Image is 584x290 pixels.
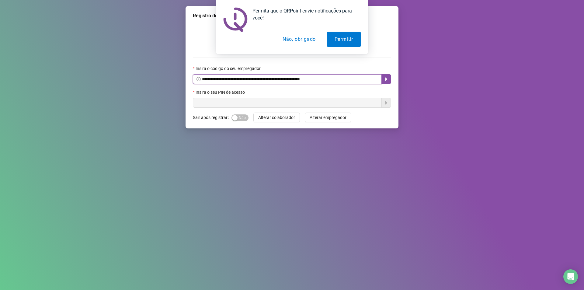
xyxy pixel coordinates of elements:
[563,269,578,284] div: Open Intercom Messenger
[196,77,201,81] span: info-circle
[327,32,361,47] button: Permitir
[384,77,389,82] span: caret-right
[253,113,300,122] button: Alterar colaborador
[223,7,248,32] img: notification icon
[193,89,249,96] label: Insira o seu PIN de acesso
[310,114,346,121] span: Alterar empregador
[248,7,361,21] div: Permita que o QRPoint envie notificações para você!
[193,113,231,122] label: Sair após registrar
[258,114,295,121] span: Alterar colaborador
[275,32,323,47] button: Não, obrigado
[305,113,351,122] button: Alterar empregador
[193,65,265,72] label: Insira o código do seu empregador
